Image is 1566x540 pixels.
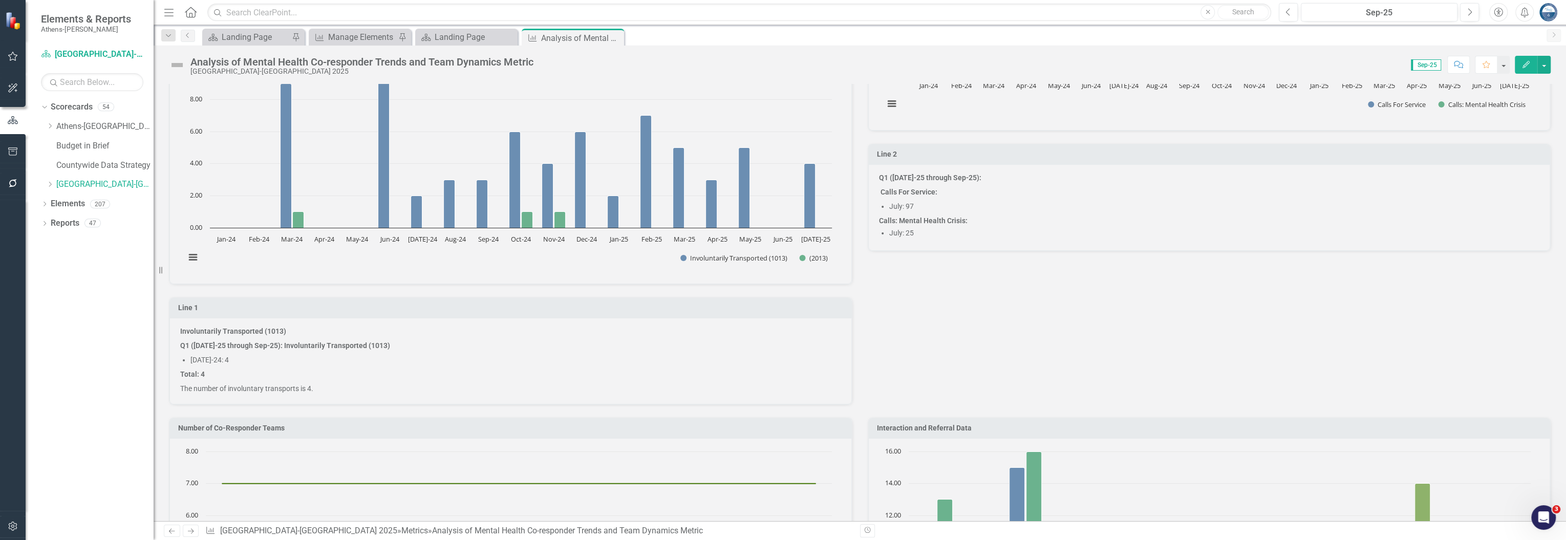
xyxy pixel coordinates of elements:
div: 207 [90,200,110,208]
text: 8.00 [190,94,202,103]
li: July: 97 [889,201,1540,211]
path: Mar-24, 9. Involuntarily Transported (1013). [281,83,292,228]
text: Aug-24 [445,234,466,244]
text: Feb-25 [641,234,662,244]
text: Nov-24 [1243,81,1265,90]
input: Search ClearPoint... [207,4,1271,21]
text: [DATE]-24 [1109,81,1139,90]
div: Analysis of Mental Health Co-responder Trends and Team Dynamics Metric [432,526,703,535]
path: Oct-24, 1. (2013). [522,211,533,228]
text: Apr-25 [1406,81,1426,90]
a: Landing Page [205,31,289,44]
path: Jul-25, 4. Involuntarily Transported (1013). [804,163,816,228]
button: Show Calls: Mental Health Crisis [1438,100,1527,109]
text: Jan-24 [216,234,236,244]
a: Elements [51,198,85,210]
button: Sep-25 [1301,3,1457,21]
strong: Calls: Mental Health Crisis: [879,217,968,225]
text: 16.00 [885,446,901,456]
a: Countywide Data Strategy [56,160,154,171]
iframe: Intercom live chat [1531,505,1556,530]
div: Sep-25 [1304,7,1454,19]
text: Apr-25 [707,234,727,244]
path: Apr-25, 3. Involuntarily Transported (1013). [706,180,717,228]
a: [GEOGRAPHIC_DATA]-[GEOGRAPHIC_DATA] 2025 [41,49,143,60]
text: 8.00 [186,446,198,456]
text: Jun-25 [1471,81,1491,90]
text: Calls: Mental Health Crisis [1448,100,1525,109]
span: 3 [1552,505,1560,513]
g: (2013), bar series 2 of 2 with 19 bars. [226,211,826,228]
path: Feb-25, 7. Involuntarily Transported (1013). [640,115,652,228]
button: Andy Minish [1539,3,1557,21]
a: Athens-[GEOGRAPHIC_DATA] 2026 [56,121,154,133]
text: [DATE]-24 [408,234,438,244]
div: Manage Elements [328,31,396,44]
text: Dec-24 [1276,81,1297,90]
a: Reports [51,218,79,229]
button: Search [1217,5,1269,19]
path: Mar-24, 1. (2013). [293,211,304,228]
button: Show Involuntarily Transported (1013) [680,254,788,263]
path: Dec-24, 6. Involuntarily Transported (1013). [575,132,586,228]
strong: Calls For Service: [881,188,937,196]
path: Jun-24, 10. Involuntarily Transported (1013). [378,67,390,228]
text: 6.00 [186,510,198,520]
text: Jun-24 [379,234,400,244]
text: Feb-24 [951,81,972,90]
input: Search Below... [41,73,143,91]
path: Mar-25, 5. Involuntarily Transported (1013). [673,147,684,228]
h3: Interaction and Referral Data [877,424,1546,432]
text: Sep-24 [478,234,499,244]
text: May-25 [739,234,761,244]
text: Feb-24 [249,234,270,244]
div: Landing Page [435,31,515,44]
h3: Line 1 [178,304,847,312]
div: [GEOGRAPHIC_DATA]-[GEOGRAPHIC_DATA] 2025 [190,68,533,75]
g: Target (No.T), series 2 of 2. Line with 19 data points. [221,482,818,486]
li: July: 25 [889,228,1540,238]
span: Sep-25 [1411,59,1441,71]
button: View chart menu, Chart [186,250,200,265]
path: Jan-25, 2. Involuntarily Transported (1013). [608,196,619,228]
text: [DATE]-25 [801,234,830,244]
div: Analysis of Mental Health Co-responder Trends and Team Dynamics Metric [541,32,621,45]
path: Sep-24, 3. Involuntarily Transported (1013). [477,180,488,228]
text: Jan-25 [609,234,628,244]
span: Elements & Reports [41,13,131,25]
text: Jan-25 [1308,81,1328,90]
text: Apr-24 [1016,81,1037,90]
a: Scorecards [51,101,93,113]
path: Jul-24, 2. Involuntarily Transported (1013). [411,196,422,228]
h3: Number of Co-Responder Teams [178,424,847,432]
a: [GEOGRAPHIC_DATA]-[GEOGRAPHIC_DATA] 2025 [220,526,397,535]
button: Show Calls For Service [1368,100,1427,109]
strong: Involuntarily Transported (1013) [180,327,286,335]
img: ClearPoint Strategy [5,11,23,29]
text: Mar-24 [281,234,303,244]
text: Sep-24 [1178,81,1199,90]
text: May-25 [1438,81,1460,90]
text: Involuntarily Transported (1013) [690,253,787,263]
div: » » [205,525,852,537]
img: Not Defined [169,57,185,73]
small: Athens-[PERSON_NAME] [41,25,131,33]
path: Nov-24, 1. (2013). [554,211,566,228]
a: Manage Elements [311,31,396,44]
text: Dec-24 [576,234,597,244]
p: The number of involuntary transports is 4. [180,381,841,394]
path: Oct-24, 6. Involuntarily Transported (1013). [509,132,521,228]
strong: Q1 ([DATE]-25 through Sep-25): [879,174,981,182]
li: [DATE]-24: 4 [190,355,841,365]
text: 6.00 [190,126,202,136]
strong: Total: 4 [180,370,205,378]
text: Aug-24 [1146,81,1167,90]
strong: Q1 ([DATE]-25 through Sep-25): Involuntarily Transported (1013) [180,341,390,350]
text: Mar-25 [674,234,695,244]
text: Nov-24 [543,234,565,244]
span: Search [1232,8,1254,16]
path: Aug-24, 3. Involuntarily Transported (1013). [444,180,455,228]
text: Feb-25 [1341,81,1362,90]
div: Analysis of Mental Health Co-responder Trends and Team Dynamics Metric [190,56,533,68]
text: 14.00 [885,478,901,487]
